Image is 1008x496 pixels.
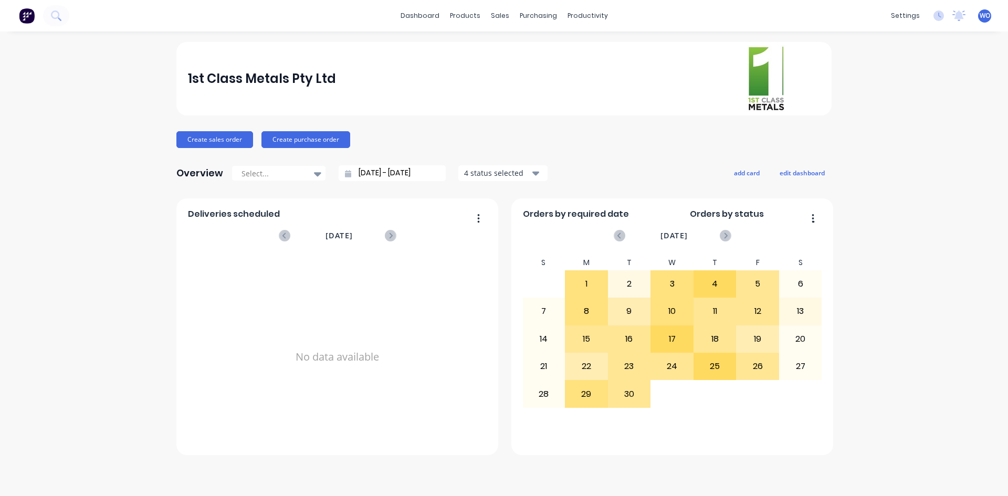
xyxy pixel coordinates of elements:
div: 2 [608,271,650,297]
div: 4 status selected [464,167,530,178]
button: 4 status selected [458,165,548,181]
button: Create sales order [176,131,253,148]
div: productivity [562,8,613,24]
div: S [522,255,565,270]
div: 8 [565,298,607,324]
span: Orders by status [690,208,764,220]
div: 6 [780,271,822,297]
div: purchasing [514,8,562,24]
div: 5 [737,271,779,297]
div: 25 [694,353,736,379]
div: 15 [565,326,607,352]
div: M [565,255,608,270]
img: 1st Class Metals Pty Ltd [747,45,785,112]
div: 30 [608,381,650,407]
div: F [736,255,779,270]
span: Deliveries scheduled [188,208,280,220]
span: Orders by required date [523,208,629,220]
div: 21 [523,353,565,379]
div: 14 [523,326,565,352]
div: 13 [780,298,822,324]
div: 18 [694,326,736,352]
div: sales [486,8,514,24]
div: 23 [608,353,650,379]
img: Factory [19,8,35,24]
div: 10 [651,298,693,324]
div: 19 [737,326,779,352]
div: 26 [737,353,779,379]
div: 27 [780,353,822,379]
span: [DATE] [325,230,353,241]
div: 20 [780,326,822,352]
button: edit dashboard [773,166,832,180]
div: T [694,255,737,270]
div: W [650,255,694,270]
div: T [608,255,651,270]
div: 1 [565,271,607,297]
div: 3 [651,271,693,297]
div: 29 [565,381,607,407]
div: No data available [188,255,487,459]
div: 28 [523,381,565,407]
div: 11 [694,298,736,324]
div: 7 [523,298,565,324]
div: 17 [651,326,693,352]
div: Overview [176,163,223,184]
div: 16 [608,326,650,352]
div: 12 [737,298,779,324]
div: 24 [651,353,693,379]
button: add card [727,166,766,180]
span: [DATE] [660,230,688,241]
a: dashboard [395,8,445,24]
div: 4 [694,271,736,297]
div: 9 [608,298,650,324]
div: S [779,255,822,270]
div: 1st Class Metals Pty Ltd [188,68,336,89]
div: 22 [565,353,607,379]
div: products [445,8,486,24]
button: Create purchase order [261,131,350,148]
span: WO [980,11,990,20]
div: settings [886,8,925,24]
